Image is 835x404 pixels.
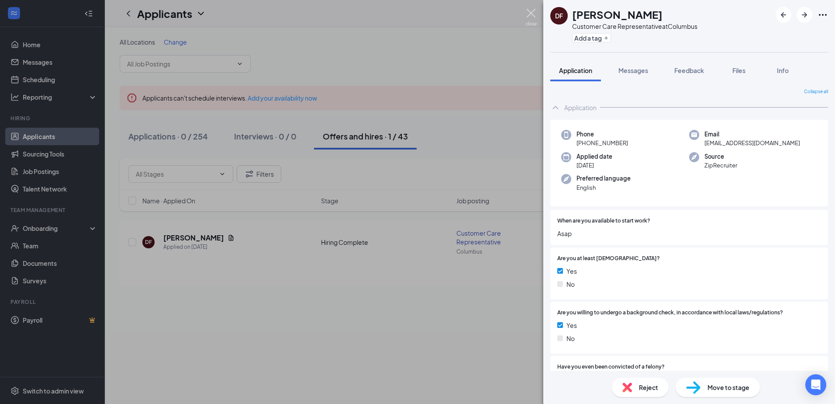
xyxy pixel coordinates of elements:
span: No [566,279,575,289]
span: Collapse all [804,88,828,95]
svg: ArrowRight [799,10,810,20]
span: Yes [566,320,577,330]
svg: ArrowLeftNew [778,10,789,20]
span: [DATE] [576,161,612,170]
span: Reject [639,383,658,392]
span: Source [704,152,737,161]
button: ArrowLeftNew [776,7,791,23]
button: PlusAdd a tag [572,33,611,42]
span: Info [777,66,789,74]
svg: ChevronUp [550,102,561,113]
span: Applied date [576,152,612,161]
span: Are you willing to undergo a background check, in accordance with local laws/regulations? [557,309,783,317]
span: Email [704,130,800,139]
span: Yes [566,266,577,276]
span: ZipRecruiter [704,161,737,170]
span: [PHONE_NUMBER] [576,139,628,147]
div: Application [564,103,597,112]
span: Preferred language [576,174,631,183]
span: English [576,183,631,192]
span: Are you at least [DEMOGRAPHIC_DATA]? [557,254,660,263]
span: Feedback [674,66,704,74]
h1: [PERSON_NAME] [572,7,662,22]
svg: Ellipses [818,10,828,20]
span: Move to stage [707,383,749,392]
div: Customer Care Representative at Columbus [572,22,697,31]
span: No [566,334,575,343]
span: Files [732,66,745,74]
span: Application [559,66,592,74]
span: Phone [576,130,628,139]
svg: Plus [604,35,609,41]
span: Asap [557,229,821,238]
span: When are you available to start work? [557,217,650,225]
div: Open Intercom Messenger [805,374,826,395]
span: [EMAIL_ADDRESS][DOMAIN_NAME] [704,139,800,147]
span: Messages [618,66,648,74]
button: ArrowRight [797,7,812,23]
div: DF [555,11,563,20]
span: Have you even been convicted of a felony? [557,363,665,371]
